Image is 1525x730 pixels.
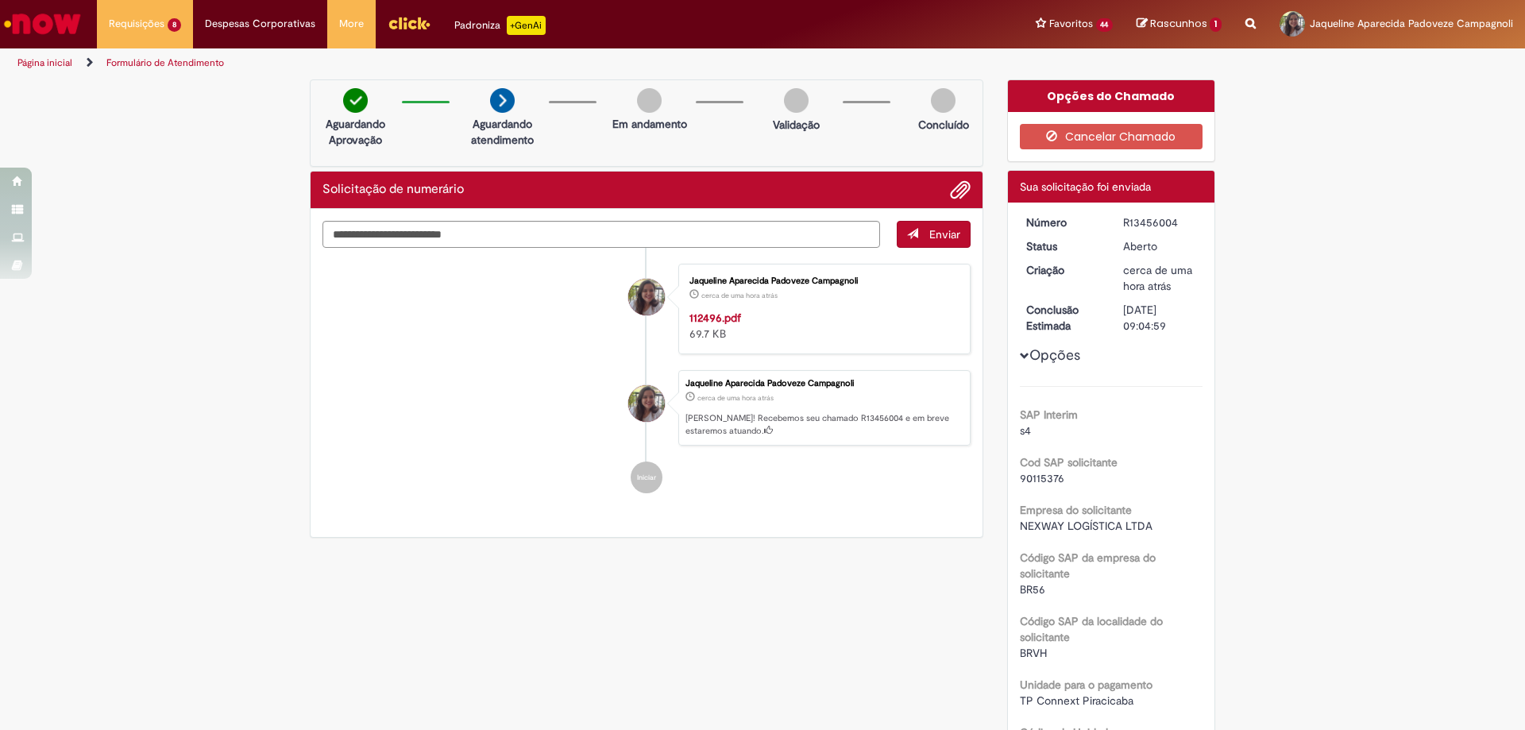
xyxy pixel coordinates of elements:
img: img-circle-grey.png [637,88,662,113]
span: Rascunhos [1150,16,1207,31]
span: cerca de uma hora atrás [697,393,774,403]
dt: Status [1014,238,1112,254]
span: 8 [168,18,181,32]
p: Validação [773,117,820,133]
div: [DATE] 09:04:59 [1123,302,1197,334]
div: Jaqueline Aparecida Padoveze Campagnoli [628,385,665,422]
span: 1 [1210,17,1222,32]
a: 112496.pdf [689,311,741,325]
span: Enviar [929,227,960,241]
div: Jaqueline Aparecida Padoveze Campagnoli [685,379,962,388]
button: Enviar [897,221,971,248]
img: img-circle-grey.png [784,88,809,113]
span: cerca de uma hora atrás [701,291,778,300]
div: Jaqueline Aparecida Padoveze Campagnoli [628,279,665,315]
span: Despesas Corporativas [205,16,315,32]
span: BRVH [1020,646,1047,660]
b: Unidade para o pagamento [1020,678,1152,692]
span: cerca de uma hora atrás [1123,263,1192,293]
time: 28/08/2025 09:04:56 [697,393,774,403]
b: Empresa do solicitante [1020,503,1132,517]
p: Em andamento [612,116,687,132]
div: R13456004 [1123,214,1197,230]
a: Página inicial [17,56,72,69]
span: BR56 [1020,582,1045,597]
div: Aberto [1123,238,1197,254]
a: Rascunhos [1137,17,1222,32]
span: Favoritos [1049,16,1093,32]
div: 28/08/2025 09:04:56 [1123,262,1197,294]
dt: Número [1014,214,1112,230]
ul: Trilhas de página [12,48,1005,78]
li: Jaqueline Aparecida Padoveze Campagnoli [322,370,971,446]
b: Cod SAP solicitante [1020,455,1118,469]
img: img-circle-grey.png [931,88,956,113]
ul: Histórico de tíquete [322,248,971,510]
p: Concluído [918,117,969,133]
button: Adicionar anexos [950,180,971,200]
button: Cancelar Chamado [1020,124,1203,149]
h2: Solicitação de numerário Histórico de tíquete [322,183,464,197]
p: Aguardando atendimento [464,116,541,148]
p: +GenAi [507,16,546,35]
time: 28/08/2025 09:04:56 [1123,263,1192,293]
a: Formulário de Atendimento [106,56,224,69]
span: Requisições [109,16,164,32]
img: click_logo_yellow_360x200.png [388,11,430,35]
time: 28/08/2025 09:04:50 [701,291,778,300]
b: Código SAP da localidade do solicitante [1020,614,1163,644]
span: TP Connext Piracicaba [1020,693,1133,708]
span: Sua solicitação foi enviada [1020,180,1151,194]
div: Opções do Chamado [1008,80,1215,112]
dt: Conclusão Estimada [1014,302,1112,334]
span: More [339,16,364,32]
b: Código SAP da empresa do solicitante [1020,550,1156,581]
div: Padroniza [454,16,546,35]
span: NEXWAY LOGÍSTICA LTDA [1020,519,1152,533]
b: SAP Interim [1020,407,1078,422]
span: s4 [1020,423,1031,438]
p: Aguardando Aprovação [317,116,394,148]
span: Jaqueline Aparecida Padoveze Campagnoli [1310,17,1513,30]
span: 44 [1096,18,1114,32]
p: [PERSON_NAME]! Recebemos seu chamado R13456004 e em breve estaremos atuando. [685,412,962,437]
img: check-circle-green.png [343,88,368,113]
div: Jaqueline Aparecida Padoveze Campagnoli [689,276,954,286]
span: 90115376 [1020,471,1064,485]
img: arrow-next.png [490,88,515,113]
textarea: Digite sua mensagem aqui... [322,221,880,248]
div: 69.7 KB [689,310,954,342]
dt: Criação [1014,262,1112,278]
img: ServiceNow [2,8,83,40]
